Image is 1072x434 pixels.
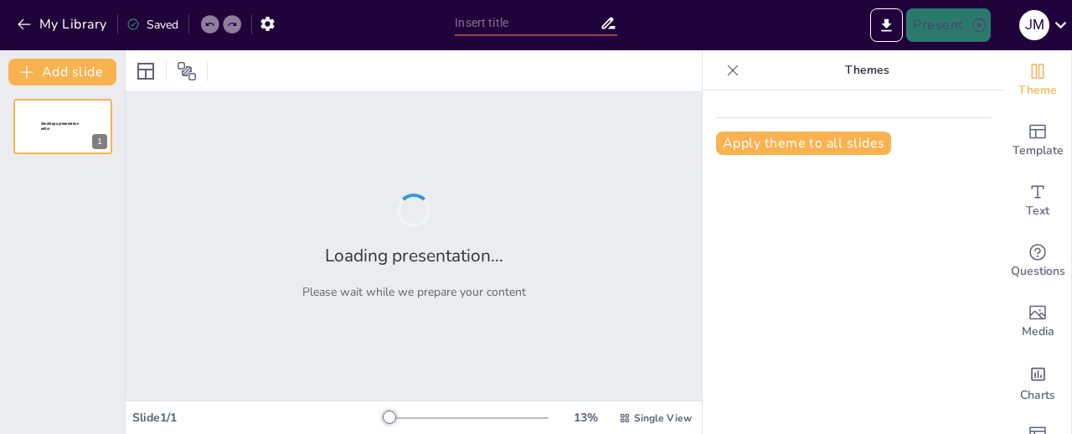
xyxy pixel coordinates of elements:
[1020,386,1055,405] span: Charts
[906,8,990,42] button: Present
[177,61,197,81] span: Position
[746,50,987,90] p: Themes
[1004,292,1071,352] div: Add images, graphics, shapes or video
[1019,8,1049,42] button: J M
[325,244,503,267] h2: Loading presentation...
[1013,142,1064,160] span: Template
[126,17,178,33] div: Saved
[1004,50,1071,111] div: Change the overall theme
[132,58,159,85] div: Layout
[132,410,388,426] div: Slide 1 / 1
[13,11,114,38] button: My Library
[1026,202,1049,220] span: Text
[1004,171,1071,231] div: Add text boxes
[1022,323,1054,341] span: Media
[1004,231,1071,292] div: Get real-time input from your audience
[634,411,692,425] span: Single View
[870,8,903,42] button: Export to PowerPoint
[565,410,606,426] div: 13 %
[1019,10,1049,40] div: J M
[1004,352,1071,412] div: Add charts and graphs
[92,134,107,149] div: 1
[1018,81,1057,100] span: Theme
[8,59,116,85] button: Add slide
[41,121,79,131] span: Sendsteps presentation editor
[716,132,891,155] button: Apply theme to all slides
[13,99,112,154] div: 1
[455,11,599,35] input: Insert title
[1011,262,1065,281] span: Questions
[1004,111,1071,171] div: Add ready made slides
[302,284,526,300] p: Please wait while we prepare your content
